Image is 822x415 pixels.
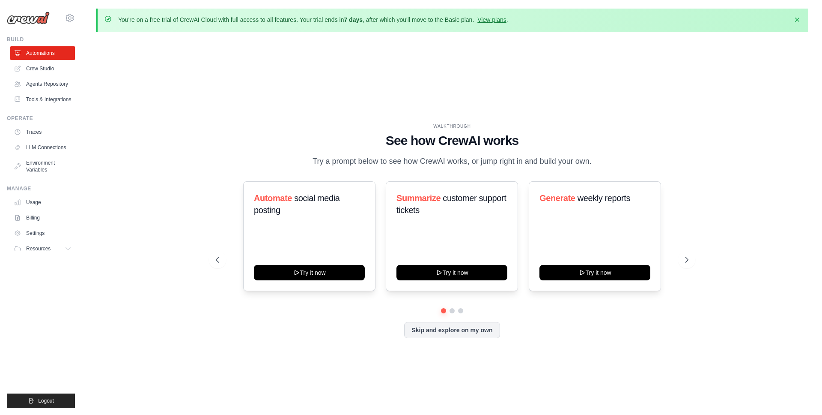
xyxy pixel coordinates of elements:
span: Logout [38,397,54,404]
a: Traces [10,125,75,139]
button: Logout [7,394,75,408]
span: Summarize [396,193,441,203]
a: Crew Studio [10,62,75,75]
a: Billing [10,211,75,225]
a: Environment Variables [10,156,75,177]
div: WALKTHROUGH [216,123,688,129]
div: Manage [7,185,75,192]
a: Usage [10,195,75,209]
p: Try a prompt below to see how CrewAI works, or jump right in and build your own. [308,155,596,168]
span: Automate [254,193,292,203]
button: Try it now [254,265,365,280]
span: Generate [539,193,575,203]
span: customer support tickets [396,193,506,215]
a: Automations [10,46,75,60]
span: Resources [26,245,51,252]
button: Try it now [396,265,507,280]
a: LLM Connections [10,141,75,154]
img: Logo [7,12,50,24]
a: Agents Repository [10,77,75,91]
strong: 7 days [344,16,363,23]
h1: See how CrewAI works [216,133,688,148]
button: Try it now [539,265,650,280]
a: Settings [10,226,75,240]
button: Skip and explore on my own [404,322,500,338]
a: Tools & Integrations [10,93,75,106]
div: Operate [7,115,75,122]
button: Resources [10,242,75,256]
div: Build [7,36,75,43]
span: social media posting [254,193,340,215]
a: View plans [477,16,506,23]
span: weekly reports [577,193,630,203]
p: You're on a free trial of CrewAI Cloud with full access to all features. Your trial ends in , aft... [118,15,508,24]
